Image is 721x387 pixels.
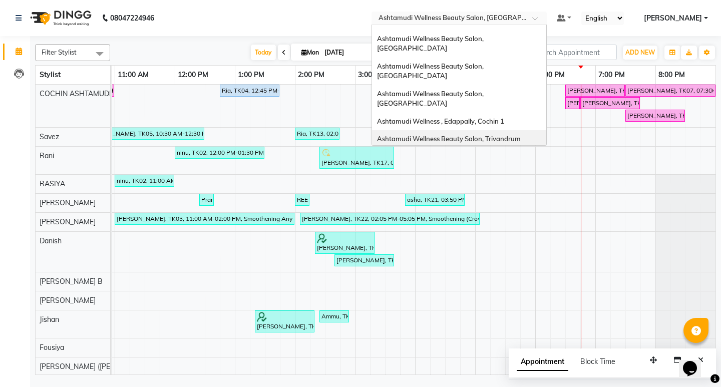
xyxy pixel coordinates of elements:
div: [PERSON_NAME], TK03, 11:00 AM-02:00 PM, Smoothening Any Length Offer [116,214,293,223]
span: Danish [40,236,62,245]
span: Today [251,45,276,60]
a: 3:00 PM [355,68,387,82]
span: Savez [40,132,59,141]
a: 6:00 PM [536,68,567,82]
span: Jishan [40,315,59,324]
a: 2:00 PM [295,68,327,82]
div: [PERSON_NAME], TK16, 06:30 PM-06:45 PM, Eyebrows Threading [566,99,579,108]
span: [PERSON_NAME] ([PERSON_NAME]) [40,362,158,371]
div: [PERSON_NAME], TK05, 10:30 AM-12:30 PM, Ceramide Anti-Frizz Treatment ,Layer Cut [86,129,203,138]
div: REENU, TK10, 02:00 PM-02:15 PM, Eyebrows Threading [296,195,308,204]
input: 2025-09-01 [321,45,372,60]
a: 8:00 PM [656,68,687,82]
div: [PERSON_NAME], TK25, 06:30 PM-07:30 PM, Fruit Facial [566,86,624,95]
span: Ashtamudi Wellness Beauty Salon, Trivandrum [377,135,521,143]
div: Ria, TK13, 02:00 PM-02:45 PM, U Cut [296,129,338,138]
div: ninu, TK02, 12:00 PM-01:30 PM, [GEOGRAPHIC_DATA],[GEOGRAPHIC_DATA] Waxing,Eyebrows Threading,Fore... [176,148,263,157]
div: [PERSON_NAME], TK25, 07:30 PM-08:30 PM, Hair Spa [626,111,684,120]
div: Ammu, TK14, 02:25 PM-02:55 PM, [DEMOGRAPHIC_DATA] [PERSON_NAME] Styling [320,312,348,321]
span: ADD NEW [625,49,655,56]
span: [PERSON_NAME] [644,13,702,24]
span: [PERSON_NAME] B [40,277,103,286]
span: Mon [299,49,321,56]
iframe: chat widget [679,347,711,377]
span: Block Time [580,357,615,366]
div: Prarthana, TK06, 12:25 PM-12:40 PM, Eyebrows Threading [200,195,213,204]
span: RASIYA [40,179,65,188]
div: asha, TK21, 03:50 PM-04:50 PM, D-Tan Cleanup [406,195,464,204]
div: Ria, TK04, 12:45 PM-01:45 PM, Highlighting (Per Streaks) [221,86,278,95]
span: Ashtamudi Wellness Beauty Salon, [GEOGRAPHIC_DATA] [377,62,485,80]
div: [PERSON_NAME], TK17, 02:25 PM-03:40 PM, Un-Tan Facial ,Eyebrows Threading [320,148,393,167]
div: [PERSON_NAME], TK22, 02:05 PM-05:05 PM, Smoothening (Crown Area),Layer Cut,Anti-Dandruff Treatment [301,214,479,223]
span: Rani [40,151,54,160]
span: Fousiya [40,343,64,352]
a: 12:00 PM [175,68,211,82]
div: [PERSON_NAME], TK16, 06:45 PM-07:45 PM, Normal Hair Cut [581,99,639,108]
span: Appointment [517,353,568,371]
a: 11:00 AM [115,68,151,82]
span: Ashtamudi Wellness Beauty Salon, [GEOGRAPHIC_DATA] [377,90,485,108]
div: [PERSON_NAME], TK12, 02:20 PM-03:20 PM, [DEMOGRAPHIC_DATA] Normal Hair Cut,[DEMOGRAPHIC_DATA] [PE... [316,233,374,252]
ng-dropdown-panel: Options list [372,25,547,146]
a: 7:00 PM [596,68,627,82]
div: [PERSON_NAME], TK12, 01:20 PM-02:20 PM, D-Tan Pack [256,312,313,331]
img: logo [26,4,94,32]
button: ADD NEW [623,46,657,60]
b: 08047224946 [110,4,154,32]
span: [PERSON_NAME] [40,217,96,226]
div: [PERSON_NAME], TK07, 07:30 PM-10:30 PM, Keratin Any Length Offer [626,86,711,95]
span: [PERSON_NAME] [40,198,96,207]
input: Search Appointment [529,45,617,60]
span: Filter Stylist [42,48,77,56]
span: [PERSON_NAME] [40,296,96,305]
div: [PERSON_NAME], TK18, 02:40 PM-03:40 PM, Layer Cut [335,256,393,265]
a: 1:00 PM [235,68,267,82]
span: Ashtamudi Wellness , Edappally, Cochin 1 [377,117,504,125]
span: Ashtamudi Wellness Beauty Salon, [GEOGRAPHIC_DATA] [377,35,485,53]
span: COCHIN ASHTAMUDI [40,89,111,98]
div: ninu, TK02, 11:00 AM-12:00 PM, Fruit Facial [116,176,173,185]
span: Stylist [40,70,61,79]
